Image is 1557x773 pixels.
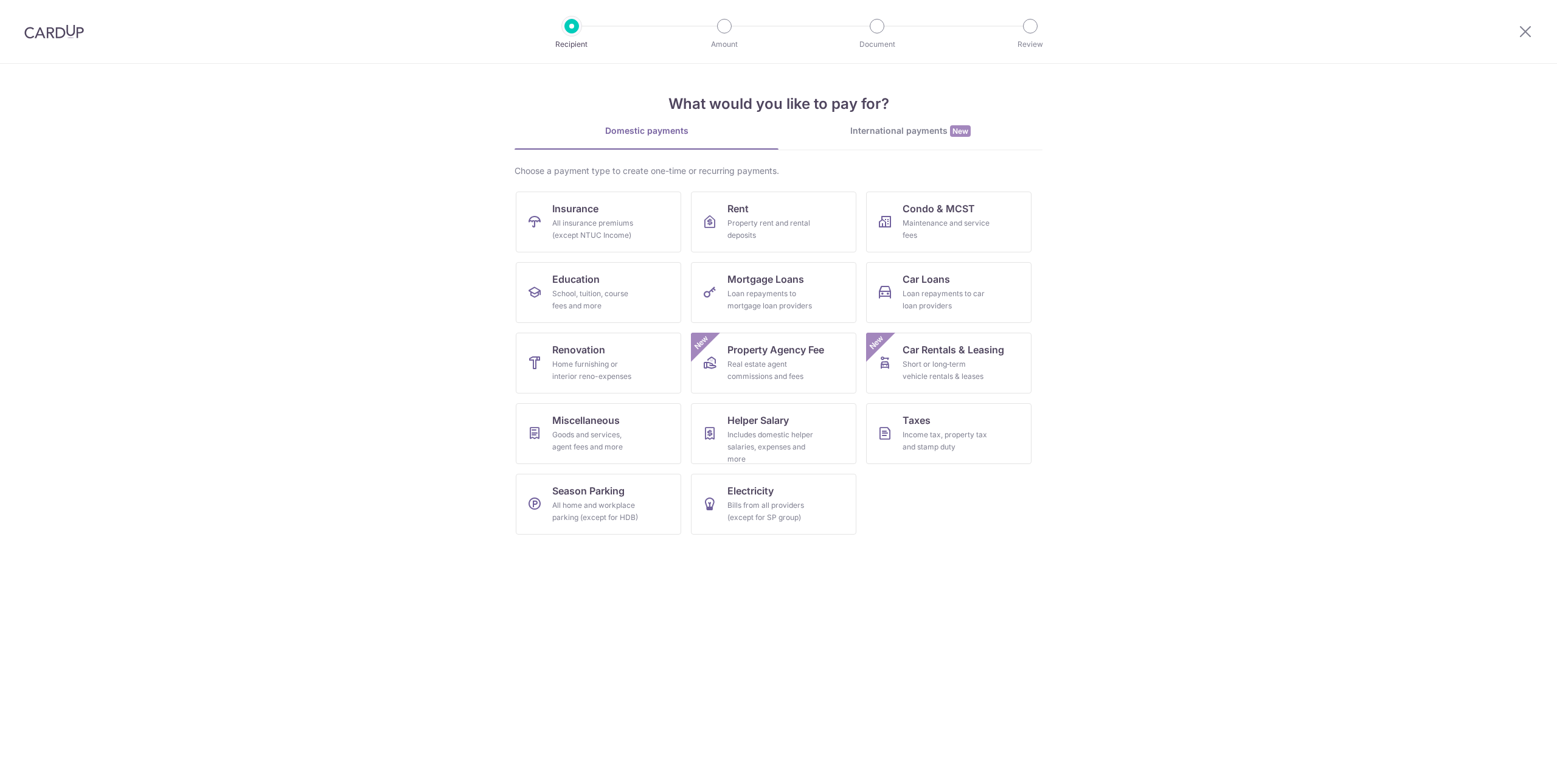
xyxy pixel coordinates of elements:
div: Choose a payment type to create one-time or recurring payments. [515,165,1042,177]
span: Education [552,272,600,286]
span: Miscellaneous [552,413,620,428]
div: Bills from all providers (except for SP group) [727,499,815,524]
iframe: Opens a widget where you can find more information [1479,737,1545,767]
p: Recipient [527,38,617,50]
a: RentProperty rent and rental deposits [691,192,856,252]
a: Mortgage LoansLoan repayments to mortgage loan providers [691,262,856,323]
a: Condo & MCSTMaintenance and service fees [866,192,1032,252]
a: Car Rentals & LeasingShort or long‑term vehicle rentals & leasesNew [866,333,1032,393]
a: MiscellaneousGoods and services, agent fees and more [516,403,681,464]
p: Amount [679,38,769,50]
span: Renovation [552,342,605,357]
a: Helper SalaryIncludes domestic helper salaries, expenses and more [691,403,856,464]
div: Includes domestic helper salaries, expenses and more [727,429,815,465]
div: Loan repayments to car loan providers [903,288,990,312]
a: Season ParkingAll home and workplace parking (except for HDB) [516,474,681,535]
a: Property Agency FeeReal estate agent commissions and feesNew [691,333,856,393]
div: All insurance premiums (except NTUC Income) [552,217,640,241]
span: Season Parking [552,484,625,498]
div: International payments [778,125,1042,137]
div: Home furnishing or interior reno-expenses [552,358,640,383]
span: New [867,333,887,353]
span: New [692,333,712,353]
p: Review [985,38,1075,50]
span: Rent [727,201,749,216]
span: Condo & MCST [903,201,975,216]
span: Helper Salary [727,413,789,428]
a: Car LoansLoan repayments to car loan providers [866,262,1032,323]
div: Domestic payments [515,125,778,137]
div: Income tax, property tax and stamp duty [903,429,990,453]
div: School, tuition, course fees and more [552,288,640,312]
div: Property rent and rental deposits [727,217,815,241]
span: Property Agency Fee [727,342,824,357]
div: Maintenance and service fees [903,217,990,241]
div: Loan repayments to mortgage loan providers [727,288,815,312]
div: Real estate agent commissions and fees [727,358,815,383]
a: ElectricityBills from all providers (except for SP group) [691,474,856,535]
span: Taxes [903,413,931,428]
a: TaxesIncome tax, property tax and stamp duty [866,403,1032,464]
span: Car Loans [903,272,950,286]
span: Electricity [727,484,774,498]
h4: What would you like to pay for? [515,93,1042,115]
span: Insurance [552,201,598,216]
img: CardUp [24,24,84,39]
p: Document [832,38,922,50]
a: EducationSchool, tuition, course fees and more [516,262,681,323]
div: All home and workplace parking (except for HDB) [552,499,640,524]
div: Short or long‑term vehicle rentals & leases [903,358,990,383]
a: InsuranceAll insurance premiums (except NTUC Income) [516,192,681,252]
span: Mortgage Loans [727,272,804,286]
div: Goods and services, agent fees and more [552,429,640,453]
a: RenovationHome furnishing or interior reno-expenses [516,333,681,393]
span: Car Rentals & Leasing [903,342,1004,357]
span: New [950,125,971,137]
